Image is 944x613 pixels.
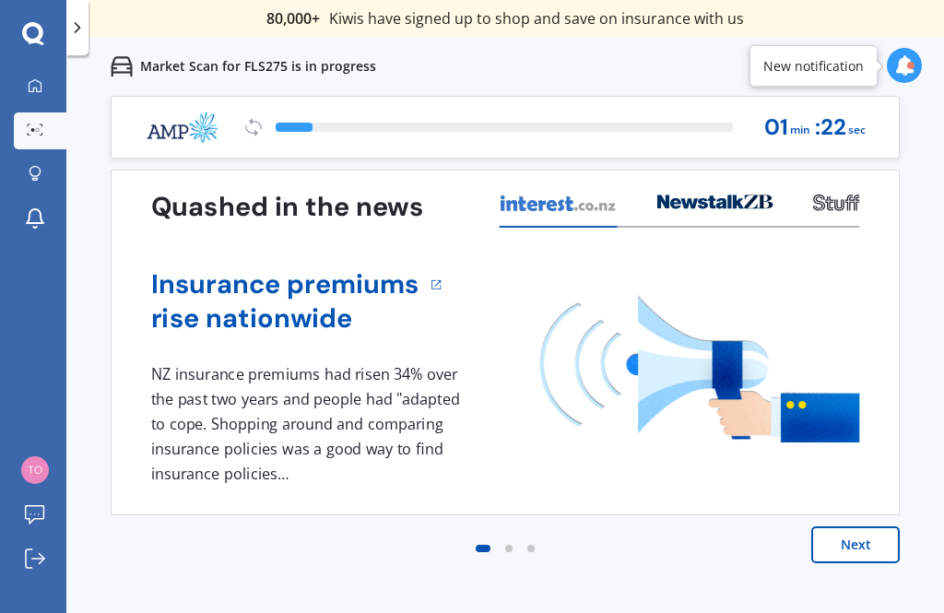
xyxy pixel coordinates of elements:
span: : 22 [815,115,846,140]
a: Insurance premiums [151,267,419,301]
div: New notification [763,57,864,76]
p: Market Scan for FLS275 is in progress [140,57,376,76]
a: rise nationwide [151,301,419,336]
button: Next [811,526,900,563]
img: media image [540,296,860,442]
img: cbe549fb9cbd7f62283088219cfa5be7 [21,456,49,484]
span: sec [848,118,866,143]
div: NZ insurance premiums had risen 34% over the past two years and people had "adapted to cope. Shop... [151,362,466,486]
span: min [790,118,810,143]
h3: Quashed in the news [151,191,423,225]
img: car.f15378c7a67c060ca3f3.svg [111,55,133,77]
span: 01 [764,115,788,140]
